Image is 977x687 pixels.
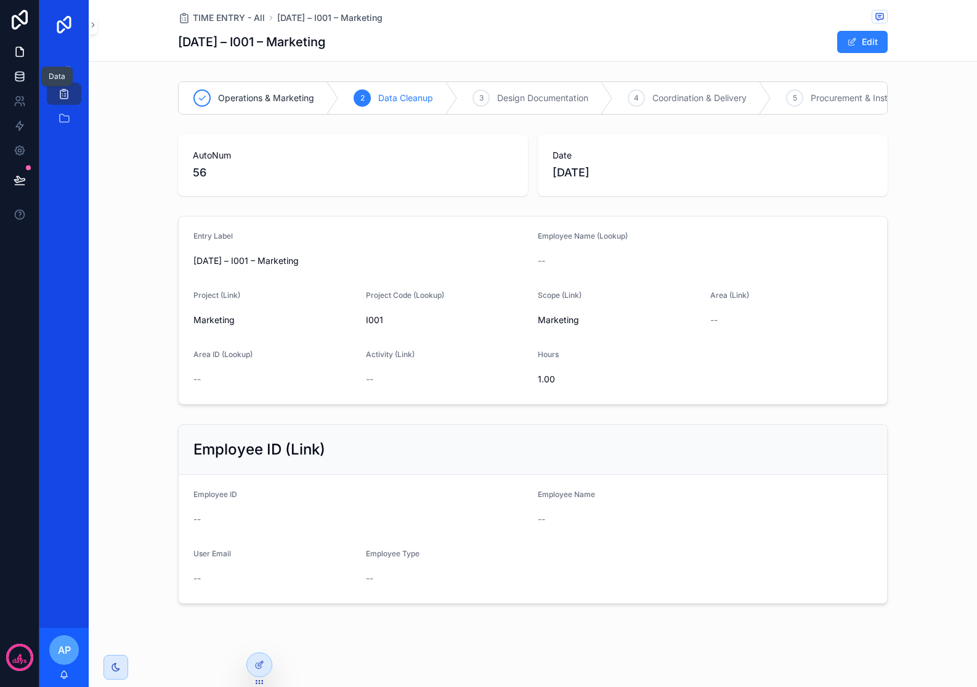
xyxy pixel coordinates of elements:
[193,490,237,499] span: Employee ID
[193,549,231,558] span: User Email
[378,92,433,104] span: Data Cleanup
[634,93,639,103] span: 4
[193,440,325,459] h2: Employee ID (Link)
[366,290,444,300] span: Project Code (Lookup)
[538,490,595,499] span: Employee Name
[17,651,22,664] p: 4
[538,350,559,359] span: Hours
[39,49,89,146] div: scrollable content
[538,373,700,385] span: 1.00
[58,643,71,657] span: AP
[360,93,365,103] span: 2
[538,231,628,241] span: Employee Name (Lookup)
[193,373,201,385] span: --
[538,513,545,525] span: --
[54,15,74,35] img: App logo
[793,93,797,103] span: 5
[193,314,235,326] span: Marketing
[538,255,545,267] span: --
[178,33,325,51] h1: [DATE] – I001 – Marketing
[193,255,528,267] span: [DATE] – I001 – Marketing
[366,350,415,359] span: Activity (Link)
[193,231,233,241] span: Entry Label
[710,314,718,326] span: --
[811,92,896,104] span: Procurement & Install
[366,572,373,585] span: --
[193,513,201,525] span: --
[497,92,588,104] span: Design Documentation
[193,350,253,359] span: Area ID (Lookup)
[553,164,873,181] span: [DATE]
[366,549,420,558] span: Employee Type
[193,290,240,300] span: Project (Link)
[553,149,873,162] span: Date
[366,314,529,326] span: I001
[178,12,265,24] a: TIME ENTRY - All
[366,373,373,385] span: --
[837,31,888,53] button: Edit
[193,164,513,181] span: 56
[538,314,579,326] span: Marketing
[49,72,65,81] div: Data
[193,572,201,585] span: --
[479,93,484,103] span: 3
[538,290,582,300] span: Scope (Link)
[277,12,383,24] a: [DATE] – I001 – Marketing
[652,92,747,104] span: Coordination & Delivery
[193,149,513,162] span: AutoNum
[710,290,749,300] span: Area (Link)
[218,92,314,104] span: Operations & Marketing
[12,656,27,666] p: days
[193,12,265,24] span: TIME ENTRY - All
